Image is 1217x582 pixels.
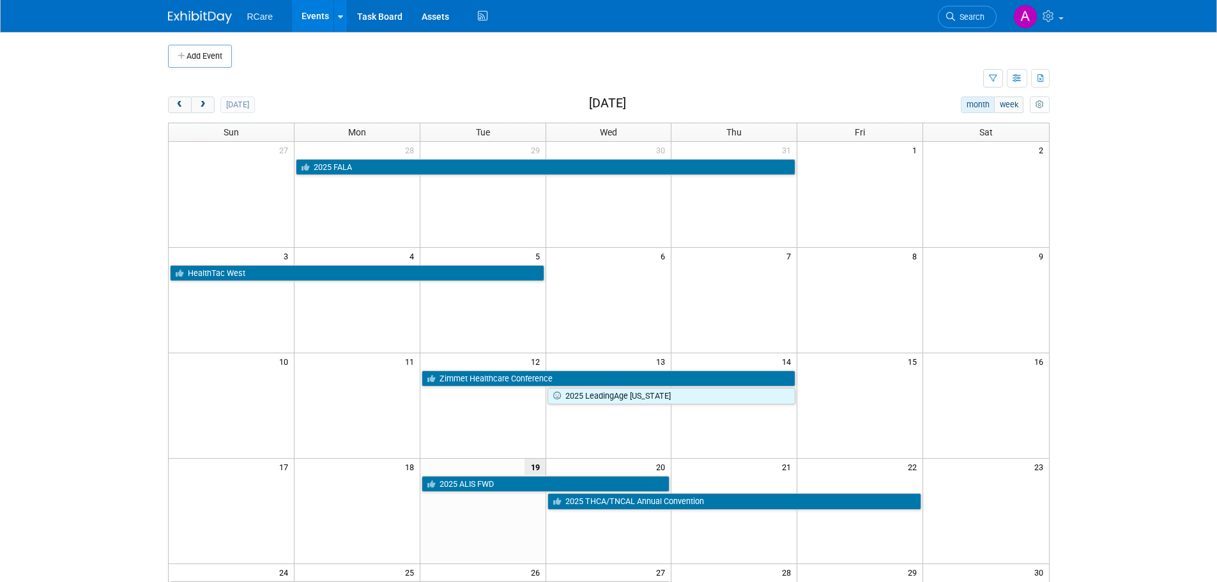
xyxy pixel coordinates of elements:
[278,459,294,475] span: 17
[938,6,997,28] a: Search
[348,127,366,137] span: Mon
[1033,353,1049,369] span: 16
[524,459,546,475] span: 19
[655,142,671,158] span: 30
[1013,4,1037,29] img: Ashley Flann
[994,96,1023,113] button: week
[781,353,797,369] span: 14
[979,127,993,137] span: Sat
[1033,564,1049,580] span: 30
[530,564,546,580] span: 26
[530,353,546,369] span: 12
[278,353,294,369] span: 10
[655,353,671,369] span: 13
[907,353,922,369] span: 15
[168,11,232,24] img: ExhibitDay
[1033,459,1049,475] span: 23
[1030,96,1049,113] button: myCustomButton
[296,159,795,176] a: 2025 FALA
[422,476,670,493] a: 2025 ALIS FWD
[655,564,671,580] span: 27
[855,127,865,137] span: Fri
[547,493,922,510] a: 2025 THCA/TNCAL Annual Convention
[168,45,232,68] button: Add Event
[961,96,995,113] button: month
[785,248,797,264] span: 7
[781,459,797,475] span: 21
[278,564,294,580] span: 24
[476,127,490,137] span: Tue
[911,248,922,264] span: 8
[422,371,796,387] a: Zimmet Healthcare Conference
[404,564,420,580] span: 25
[278,142,294,158] span: 27
[1037,248,1049,264] span: 9
[220,96,254,113] button: [DATE]
[907,459,922,475] span: 22
[1037,142,1049,158] span: 2
[404,459,420,475] span: 18
[530,142,546,158] span: 29
[600,127,617,137] span: Wed
[404,142,420,158] span: 28
[247,11,273,22] span: RCare
[781,142,797,158] span: 31
[191,96,215,113] button: next
[547,388,796,404] a: 2025 LeadingAge [US_STATE]
[534,248,546,264] span: 5
[1036,101,1044,109] i: Personalize Calendar
[781,564,797,580] span: 28
[282,248,294,264] span: 3
[168,96,192,113] button: prev
[907,564,922,580] span: 29
[955,12,984,22] span: Search
[408,248,420,264] span: 4
[726,127,742,137] span: Thu
[224,127,239,137] span: Sun
[659,248,671,264] span: 6
[170,265,544,282] a: HealthTac West
[404,353,420,369] span: 11
[589,96,626,111] h2: [DATE]
[911,142,922,158] span: 1
[655,459,671,475] span: 20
